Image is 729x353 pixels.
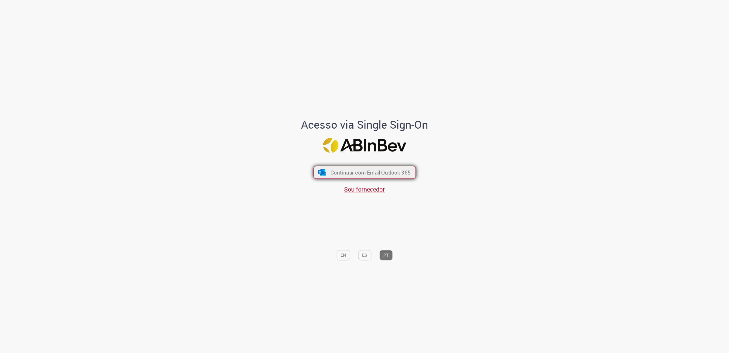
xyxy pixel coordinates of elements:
[344,185,385,193] a: Sou fornecedor
[379,250,392,260] button: PT
[337,250,350,260] button: EN
[323,138,406,153] img: Logo ABInBev
[358,250,371,260] button: ES
[330,169,410,176] span: Continuar com Email Outlook 365
[280,119,449,131] h1: Acesso via Single Sign-On
[313,166,416,179] button: ícone Azure/Microsoft 360 Continuar com Email Outlook 365
[317,169,326,176] img: ícone Azure/Microsoft 360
